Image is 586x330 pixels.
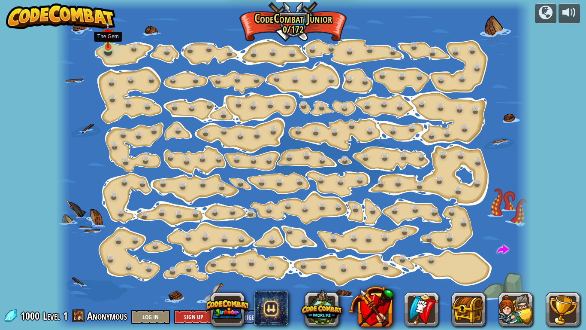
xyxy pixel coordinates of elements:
button: Adjust volume [559,3,580,24]
span: Level [43,309,60,323]
img: CodeCombat - Learn how to code by playing a game [6,3,116,29]
button: Sign Up [174,310,213,324]
img: level-banner-unstarted.png [102,21,114,48]
span: 1 [63,309,68,323]
span: 1000 [21,309,42,323]
button: Log In [131,310,170,324]
button: Campaigns [535,3,556,24]
span: Anonymous [87,309,127,323]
